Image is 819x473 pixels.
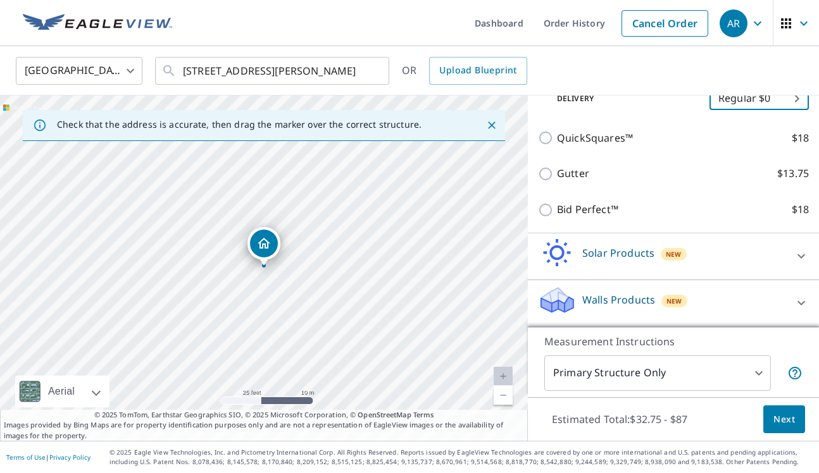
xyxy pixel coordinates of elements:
div: AR [720,9,747,37]
div: Aerial [15,376,109,407]
p: © 2025 Eagle View Technologies, Inc. and Pictometry International Corp. All Rights Reserved. Repo... [109,448,813,467]
p: Delivery [538,93,710,104]
div: Regular $0 [710,81,809,116]
span: Upload Blueprint [439,63,516,78]
a: Current Level 20, Zoom In Disabled [494,367,513,386]
p: Check that the address is accurate, then drag the marker over the correct structure. [57,119,422,130]
p: $13.75 [777,166,809,181]
div: Dropped pin, building 1, Residential property, 232 Lakeview Dr Sanford, NC 27332 [247,227,280,266]
a: Current Level 20, Zoom Out [494,386,513,405]
span: New [666,296,682,306]
a: Cancel Order [622,10,708,37]
div: Solar ProductsNew [538,238,809,274]
p: $18 [792,130,809,146]
span: Your report will include only the primary structure on the property. For example, a detached gara... [787,365,803,381]
a: OpenStreetMap [358,410,411,419]
img: EV Logo [23,14,172,33]
span: New [666,249,682,259]
p: | [6,453,91,461]
span: © 2025 TomTom, Earthstar Geographics SIO, © 2025 Microsoft Corporation, © [94,410,434,421]
p: Walls Products [582,292,655,307]
div: Primary Structure Only [544,355,771,391]
p: Estimated Total: $32.75 - $87 [542,405,697,433]
div: Aerial [44,376,78,407]
p: $18 [792,202,809,218]
div: [GEOGRAPHIC_DATA] [16,53,142,89]
button: Close [484,117,500,133]
p: Gutter [557,166,589,181]
div: Walls ProductsNew [538,285,809,321]
a: Upload Blueprint [429,57,527,85]
span: Next [773,412,795,427]
p: Bid Perfect™ [557,202,618,218]
p: QuickSquares™ [557,130,633,146]
a: Privacy Policy [49,453,91,462]
p: Measurement Instructions [544,334,803,349]
p: Solar Products [582,245,654,261]
div: OR [402,57,527,85]
a: Terms [413,410,434,419]
input: Search by address or latitude-longitude [183,53,363,89]
a: Terms of Use [6,453,46,462]
button: Next [763,405,805,434]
